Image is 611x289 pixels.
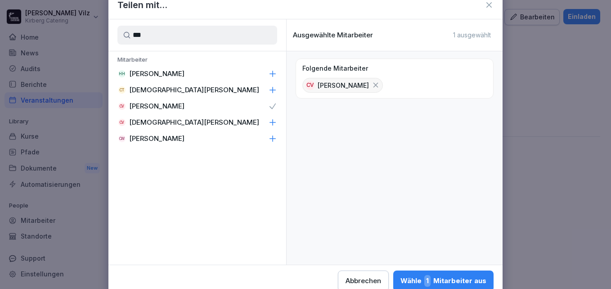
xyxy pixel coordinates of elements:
[346,276,381,286] div: Abbrechen
[108,56,286,66] p: Mitarbeiter
[129,86,259,95] p: [DEMOGRAPHIC_DATA][PERSON_NAME]
[305,81,315,90] div: CV
[129,134,184,143] p: [PERSON_NAME]
[400,275,486,287] div: Wähle Mitarbeiter aus
[118,103,126,110] div: CV
[118,70,126,77] div: HH
[318,81,369,90] p: [PERSON_NAME]
[424,275,431,287] span: 1
[129,69,184,78] p: [PERSON_NAME]
[453,31,491,39] p: 1 ausgewählt
[302,64,368,72] p: Folgende Mitarbeiter
[118,135,126,142] div: CW
[118,119,126,126] div: CV
[129,118,259,127] p: [DEMOGRAPHIC_DATA][PERSON_NAME]
[293,31,373,39] p: Ausgewählte Mitarbeiter
[118,86,126,94] div: CT
[129,102,184,111] p: [PERSON_NAME]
